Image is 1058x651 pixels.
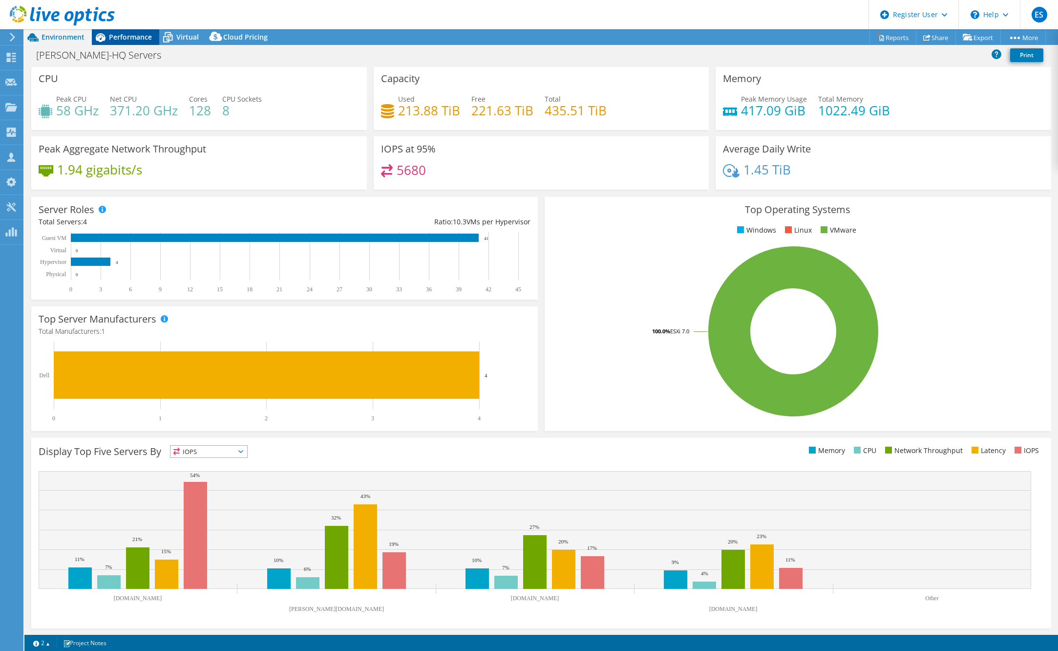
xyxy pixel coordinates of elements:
[360,493,370,499] text: 43%
[187,286,193,293] text: 12
[701,570,708,576] text: 4%
[670,327,689,335] tspan: ESXi 7.0
[46,271,66,278] text: Physical
[652,327,670,335] tspan: 100.0%
[284,217,530,227] div: Ratio: VMs per Hypervisor
[1032,7,1047,22] span: ES
[869,30,916,45] a: Reports
[916,30,956,45] a: Share
[971,10,979,19] svg: \n
[110,94,137,104] span: Net CPU
[529,524,539,530] text: 27%
[925,595,938,602] text: Other
[170,446,247,457] span: IOPS
[545,105,607,116] h4: 435.51 TiB
[723,144,811,154] h3: Average Daily Write
[709,606,758,612] text: [DOMAIN_NAME]
[56,105,99,116] h4: 58 GHz
[304,566,311,572] text: 6%
[39,204,94,215] h3: Server Roles
[552,204,1044,215] h3: Top Operating Systems
[883,445,963,456] li: Network Throughput
[587,545,597,551] text: 17%
[331,515,341,521] text: 32%
[471,94,486,104] span: Free
[75,556,85,562] text: 11%
[159,415,162,422] text: 1
[110,105,178,116] h4: 371.20 GHz
[743,164,791,175] h4: 1.45 TiB
[222,105,262,116] h4: 8
[785,557,795,563] text: 11%
[389,541,399,547] text: 19%
[39,314,156,325] h3: Top Server Manufacturers
[1012,445,1039,456] li: IOPS
[289,606,384,612] text: [PERSON_NAME][DOMAIN_NAME]
[161,548,171,554] text: 15%
[274,557,283,563] text: 10%
[101,326,105,336] span: 1
[723,73,761,84] h3: Memory
[76,248,78,253] text: 0
[222,94,262,104] span: CPU Sockets
[558,539,568,544] text: 20%
[176,32,199,42] span: Virtual
[57,164,142,175] h4: 1.94 gigabits/s
[478,415,481,422] text: 4
[783,225,812,236] li: Linux
[337,286,342,293] text: 27
[190,472,200,478] text: 54%
[818,94,863,104] span: Total Memory
[223,32,268,42] span: Cloud Pricing
[741,105,807,116] h4: 417.09 GiB
[42,32,85,42] span: Environment
[366,286,372,293] text: 30
[307,286,313,293] text: 24
[217,286,223,293] text: 15
[39,144,206,154] h3: Peak Aggregate Network Throughput
[397,165,426,175] h4: 5680
[398,94,415,104] span: Used
[39,326,530,337] h4: Total Manufacturers:
[56,637,113,649] a: Project Notes
[39,372,49,379] text: Dell
[426,286,432,293] text: 36
[456,286,462,293] text: 39
[818,225,856,236] li: VMware
[806,445,845,456] li: Memory
[1000,30,1046,45] a: More
[50,247,67,254] text: Virtual
[396,286,402,293] text: 33
[40,259,66,265] text: Hypervisor
[56,94,86,104] span: Peak CPU
[502,564,509,570] text: 7%
[672,559,679,565] text: 9%
[109,32,152,42] span: Performance
[42,235,66,241] text: Guest VM
[189,94,208,104] span: Cores
[515,286,521,293] text: 45
[818,105,890,116] h4: 1022.49 GiB
[276,286,282,293] text: 21
[39,217,284,227] div: Total Servers:
[471,105,533,116] h4: 221.63 TiB
[381,144,436,154] h3: IOPS at 95%
[371,415,374,422] text: 3
[76,272,78,277] text: 0
[381,73,420,84] h3: Capacity
[969,445,1006,456] li: Latency
[484,236,488,241] text: 41
[265,415,268,422] text: 2
[116,260,118,265] text: 4
[741,94,807,104] span: Peak Memory Usage
[114,595,162,602] text: [DOMAIN_NAME]
[247,286,253,293] text: 18
[26,637,57,649] a: 2
[132,536,142,542] text: 21%
[32,50,176,61] h1: [PERSON_NAME]-HQ Servers
[757,533,766,539] text: 23%
[99,286,102,293] text: 3
[398,105,460,116] h4: 213.88 TiB
[69,286,72,293] text: 0
[129,286,132,293] text: 6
